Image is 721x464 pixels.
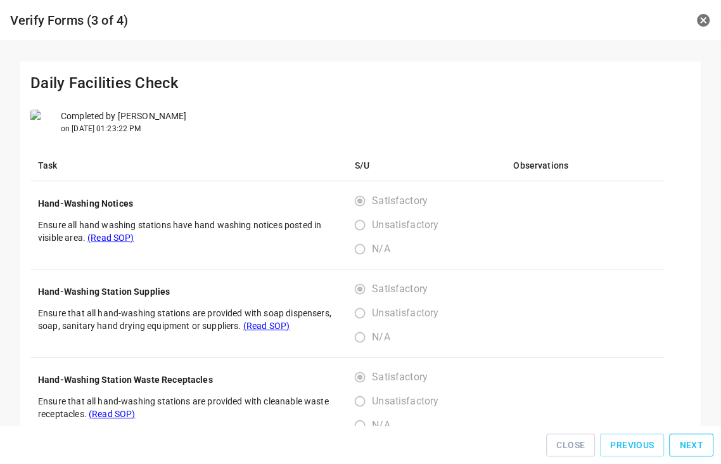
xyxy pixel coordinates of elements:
span: Satisfactory [372,370,428,385]
span: (Read SOP) [243,321,290,331]
b: Hand-Washing Notices [38,198,133,209]
th: Task [30,150,347,181]
p: Ensure all hand washing stations have hand washing notices posted in visible area. [38,219,340,244]
img: Avatar [30,110,56,135]
span: Satisfactory [372,193,428,209]
p: Ensure that all hand-washing stations are provided with cleanable waste receptacles. [38,395,340,420]
b: Hand-Washing Station Waste Receptacles [38,375,213,385]
span: (Read SOP) [89,409,136,419]
div: s/u [355,189,449,261]
span: N/A [372,330,390,345]
span: Satisfactory [372,281,428,297]
span: Unsatisfactory [372,306,438,321]
span: Unsatisfactory [372,394,438,409]
p: Ensure that all hand-washing stations are provided with soap dispensers, soap, sanitary hand dryi... [38,307,340,332]
th: S/U [347,150,506,181]
span: Unsatisfactory [372,217,438,233]
p: Daily Facilities Check [30,72,691,94]
span: N/A [372,418,390,433]
span: Previous [610,437,654,453]
button: close [696,13,711,28]
span: Close [556,437,585,453]
button: Next [669,434,713,457]
span: N/A [372,242,390,257]
th: Observations [506,150,664,181]
span: (Read SOP) [87,233,134,243]
div: s/u [355,277,449,349]
div: s/u [355,365,449,437]
p: Completed by [PERSON_NAME] [61,110,186,123]
button: Previous [600,434,664,457]
h6: Verify Forms (3 of 4) [10,10,477,30]
p: on [DATE] 01:23:22 PM [61,123,186,134]
button: Close [546,434,595,457]
span: Next [679,437,703,453]
b: Hand-Washing Station Supplies [38,287,170,297]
